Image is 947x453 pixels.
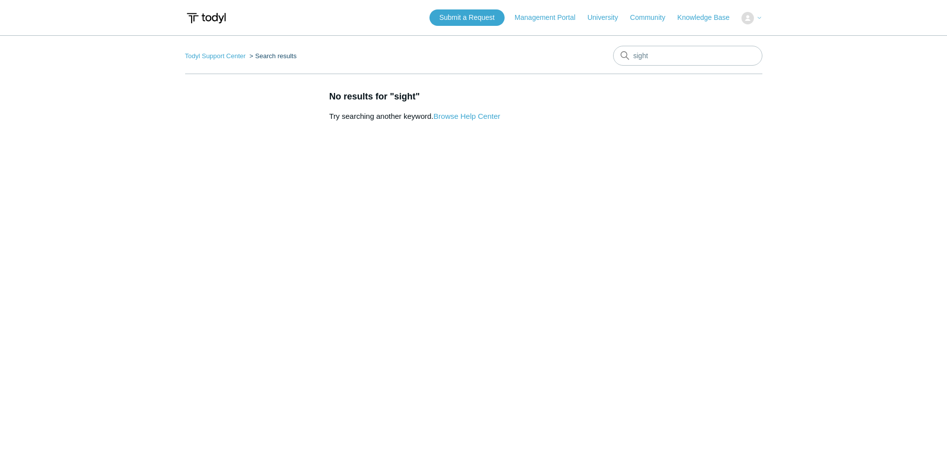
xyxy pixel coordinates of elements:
img: Todyl Support Center Help Center home page [185,9,227,27]
a: Knowledge Base [677,12,739,23]
a: Management Portal [515,12,585,23]
li: Search results [247,52,297,60]
h1: No results for "sight" [329,90,762,103]
a: Submit a Request [429,9,505,26]
a: University [587,12,628,23]
a: Browse Help Center [433,112,500,120]
p: Try searching another keyword. [329,111,762,122]
a: Community [630,12,675,23]
input: Search [613,46,762,66]
a: Todyl Support Center [185,52,246,60]
li: Todyl Support Center [185,52,248,60]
